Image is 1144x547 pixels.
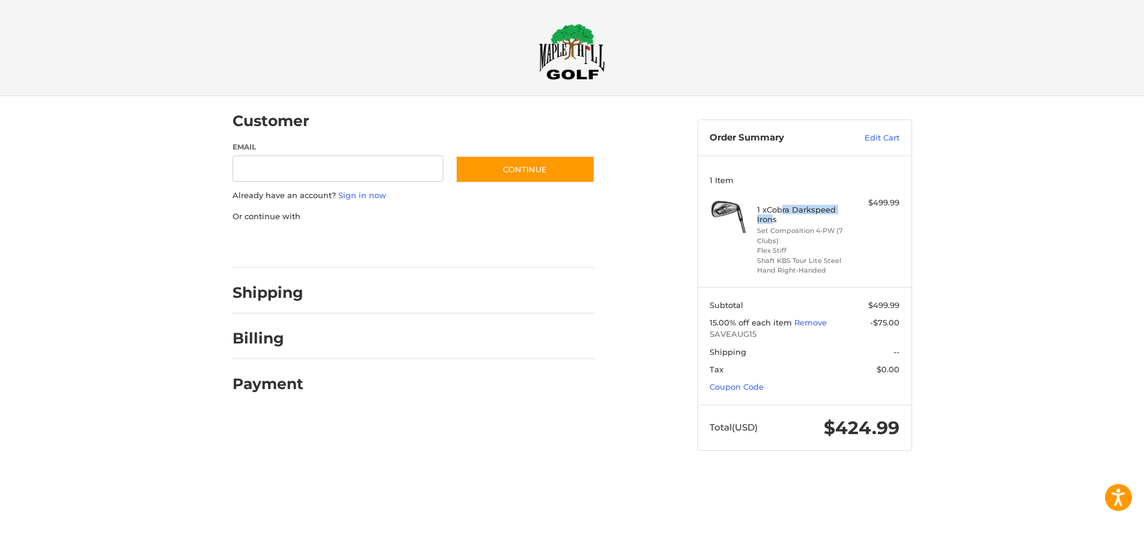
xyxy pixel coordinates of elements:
span: SAVEAUG15 [710,328,899,340]
button: Continue [455,156,595,183]
img: Maple Hill Golf [539,23,605,80]
li: Flex Stiff [757,246,849,256]
span: 15.00% off each item [710,318,794,327]
span: $0.00 [877,364,899,374]
iframe: Google Customer Reviews [1045,515,1144,547]
label: Email [233,142,444,153]
div: $499.99 [852,197,899,209]
a: Edit Cart [839,132,899,144]
h2: Shipping [233,283,303,302]
span: Tax [710,364,723,374]
iframe: PayPal-paypal [228,234,318,256]
a: Sign in now [338,190,386,200]
h3: 1 Item [710,175,899,185]
span: -$75.00 [870,318,899,327]
h3: Order Summary [710,132,839,144]
h2: Customer [233,112,309,130]
a: Coupon Code [710,382,764,391]
p: Already have an account? [233,190,595,202]
h2: Billing [233,329,303,348]
span: Shipping [710,347,746,357]
iframe: PayPal-paylater [330,234,421,256]
p: Or continue with [233,211,595,223]
span: $424.99 [824,417,899,439]
span: Subtotal [710,300,743,310]
h2: Payment [233,375,303,393]
li: Hand Right-Handed [757,265,849,276]
a: Remove [794,318,827,327]
li: Set Composition 4-PW (7 Clubs) [757,226,849,246]
span: Total (USD) [710,422,758,433]
li: Shaft KBS Tour Lite Steel [757,256,849,266]
span: $499.99 [868,300,899,310]
span: -- [893,347,899,357]
iframe: PayPal-venmo [432,234,522,256]
h4: 1 x Cobra Darkspeed Irons [757,205,849,225]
